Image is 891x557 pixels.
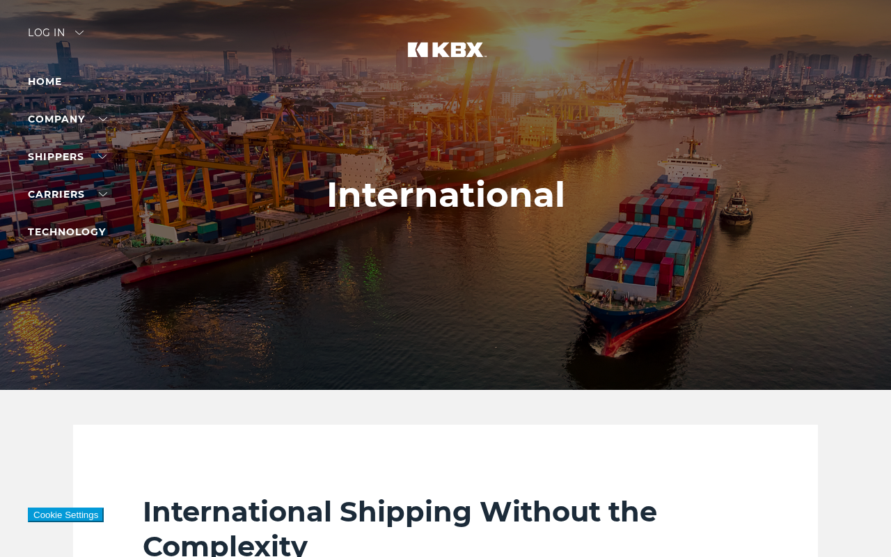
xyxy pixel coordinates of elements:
[75,31,84,35] img: arrow
[28,508,104,522] button: Cookie Settings
[326,175,565,215] h1: International
[28,28,84,48] div: Log in
[393,28,498,89] img: kbx logo
[28,150,107,163] a: SHIPPERS
[28,113,107,125] a: Company
[28,226,106,238] a: Technology
[28,75,62,88] a: Home
[28,188,107,201] a: Carriers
